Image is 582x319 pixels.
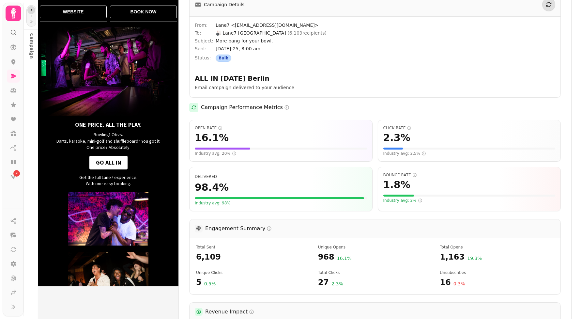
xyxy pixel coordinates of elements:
span: Campaign Details [204,1,244,8]
div: Visual representation of your bounce rate (1.8%). For bounce rate, LOWER is better. The bar is gr... [383,195,556,197]
h3: Engagement Summary [205,225,272,232]
span: Your delivery rate meets or exceeds the industry standard of 98%. Great list quality! [195,200,231,206]
span: Total number of link clicks (includes multiple clicks by the same recipient) [318,270,432,275]
span: Number of unique recipients who opened the email at least once [318,245,432,250]
span: 16 [440,277,451,288]
span: Subject: [195,38,216,44]
div: Bulk [216,55,231,62]
span: Open Rate [195,125,367,131]
span: Sent: [195,45,216,52]
span: Total number of emails attempted to be sent in this campaign [196,245,310,250]
span: Lane7 <[EMAIL_ADDRESS][DOMAIN_NAME]> [216,22,555,28]
span: Industry avg: 2.5% [383,151,426,156]
div: Visual representation of your click rate (2.3%) compared to a scale of 20%. The fuller the bar, t... [383,148,556,150]
span: Percentage of emails that were successfully delivered to recipients' inboxes. Higher is better. [195,174,217,179]
a: 2 [7,170,20,183]
span: [DATE]-25, 8:00 am [216,45,555,52]
span: 19.3 % [467,255,482,262]
span: From: [195,22,216,28]
span: 0.5 % [204,280,216,288]
span: 16.1 % [195,132,229,144]
h3: Revenue Impact [205,308,254,316]
span: 2 [16,171,18,176]
span: 968 [318,252,334,262]
span: 27 [318,277,329,288]
span: 5 [196,277,202,288]
span: Number of unique recipients who clicked a link in the email at least once [196,270,310,275]
div: Visual representation of your open rate (16.1%) compared to a scale of 50%. The fuller the bar, t... [195,148,367,150]
span: More bang for your bowl. [216,38,555,44]
span: Number of recipients who chose to unsubscribe after receiving this campaign. LOWER is better - th... [440,270,554,275]
span: Industry avg: 20% [195,151,237,156]
span: Bounce Rate [383,172,556,178]
span: 0.3 % [453,280,465,288]
span: 🎳 Lane7 [GEOGRAPHIC_DATA] [216,30,327,36]
span: 1.8 % [383,179,410,191]
span: 6,109 [196,252,310,262]
h2: Campaign Performance Metrics [201,104,289,111]
span: 16.1 % [337,255,351,262]
p: Campaign [26,28,38,43]
span: Status: [195,55,216,62]
span: Industry avg: 2% [383,198,422,203]
span: 1,163 [440,252,465,262]
span: 2.3 % [383,132,410,144]
span: ( 6,109 recipients) [287,30,327,36]
span: Click Rate [383,125,556,131]
p: Email campaign delivered to your audience [195,84,362,91]
span: 2.3 % [331,280,343,288]
span: Total number of times emails were opened (includes multiple opens by the same recipient) [440,245,554,250]
h2: ALL IN [DATE] Berlin [195,74,320,83]
div: Visual representation of your delivery rate (98.4%). The fuller the bar, the better. [195,197,367,199]
span: To: [195,30,216,36]
span: 98.4 % [195,182,229,193]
